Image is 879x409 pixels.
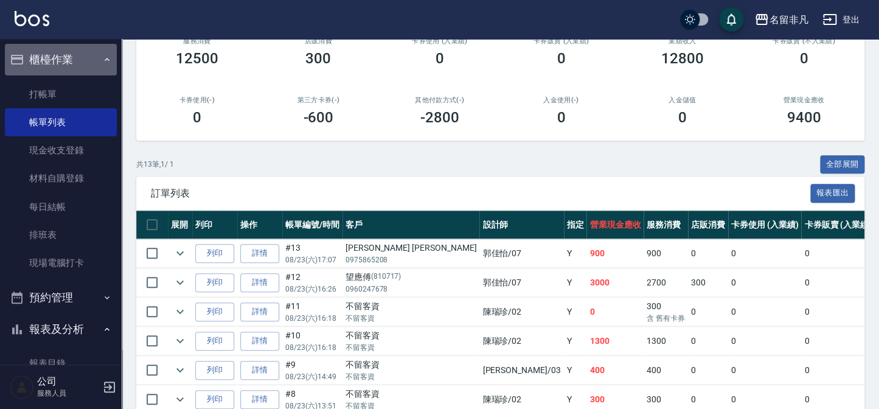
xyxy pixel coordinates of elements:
h3: 9400 [787,109,821,126]
button: expand row [171,332,189,350]
td: 3000 [586,268,644,297]
div: 不留客資 [346,388,477,400]
button: 列印 [195,332,234,351]
p: 0960247678 [346,284,477,295]
td: 300 [688,268,728,297]
td: 0 [728,327,802,355]
button: 列印 [195,390,234,409]
td: Y [564,327,587,355]
a: 現場電腦打卡 [5,249,117,277]
td: Y [564,268,587,297]
th: 指定 [564,211,587,239]
th: 帳單編號/時間 [282,211,342,239]
td: 900 [644,239,688,268]
p: 08/23 (六) 16:18 [285,342,339,353]
img: Person [10,375,34,399]
h3: 0 [193,109,201,126]
a: 報表匯出 [810,187,855,198]
h2: 營業現金應收 [758,96,850,104]
a: 詳情 [240,273,279,292]
a: 詳情 [240,390,279,409]
button: 全部展開 [820,155,865,174]
td: 0 [688,327,728,355]
p: 服務人員 [37,388,99,399]
th: 客戶 [342,211,480,239]
button: expand row [171,302,189,321]
h3: -600 [303,109,333,126]
td: 1300 [644,327,688,355]
span: 訂單列表 [151,187,810,200]
h3: 0 [557,109,565,126]
h2: 業績收入 [636,37,729,45]
p: 0975865208 [346,254,477,265]
a: 排班表 [5,221,117,249]
a: 每日結帳 [5,193,117,221]
h3: 300 [305,50,331,67]
div: 望應傅 [346,271,477,284]
h2: 入金儲值 [636,96,729,104]
td: Y [564,356,587,385]
td: #11 [282,298,342,326]
td: [PERSON_NAME] /03 [479,356,563,385]
div: [PERSON_NAME] [PERSON_NAME] [346,242,477,254]
button: 報表匯出 [810,184,855,203]
td: 0 [688,356,728,385]
td: 1300 [586,327,644,355]
td: 0 [728,356,802,385]
button: expand row [171,273,189,292]
td: #9 [282,356,342,385]
a: 帳單列表 [5,108,117,136]
h3: -2800 [420,109,459,126]
td: Y [564,239,587,268]
a: 詳情 [240,361,279,380]
td: 400 [644,356,688,385]
h2: 第三方卡券(-) [273,96,365,104]
p: 共 13 筆, 1 / 1 [136,159,174,170]
div: 不留客資 [346,329,477,342]
a: 打帳單 [5,80,117,108]
a: 報表目錄 [5,349,117,377]
td: #10 [282,327,342,355]
td: 陳瑞珍 /02 [479,327,563,355]
td: 2700 [644,268,688,297]
button: 櫃檯作業 [5,44,117,75]
h2: 其他付款方式(-) [394,96,486,104]
th: 卡券販賣 (入業績) [801,211,875,239]
th: 展開 [168,211,192,239]
td: 400 [586,356,644,385]
th: 店販消費 [688,211,728,239]
h3: 0 [436,50,444,67]
p: 08/23 (六) 14:49 [285,371,339,382]
td: #12 [282,268,342,297]
h2: 卡券販賣 (不入業績) [758,37,850,45]
button: 列印 [195,302,234,321]
p: 不留客資 [346,371,477,382]
h3: 12500 [176,50,218,67]
p: 不留客資 [346,342,477,353]
p: 08/23 (六) 17:07 [285,254,339,265]
td: 900 [586,239,644,268]
td: #13 [282,239,342,268]
div: 名留非凡 [769,12,808,27]
h3: 12800 [661,50,704,67]
th: 營業現金應收 [586,211,644,239]
button: save [719,7,743,32]
h2: 卡券販賣 (入業績) [515,37,608,45]
button: expand row [171,361,189,379]
h2: 卡券使用(-) [151,96,243,104]
th: 操作 [237,211,282,239]
td: 郭佳怡 /07 [479,239,563,268]
a: 詳情 [240,302,279,321]
td: 0 [728,268,802,297]
div: 不留客資 [346,358,477,371]
a: 現金收支登錄 [5,136,117,164]
td: 0 [688,298,728,326]
button: 列印 [195,244,234,263]
th: 卡券使用 (入業績) [728,211,802,239]
td: 300 [644,298,688,326]
img: Logo [15,11,49,26]
td: 0 [728,239,802,268]
td: 0 [586,298,644,326]
button: 登出 [818,9,864,31]
h5: 公司 [37,376,99,388]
